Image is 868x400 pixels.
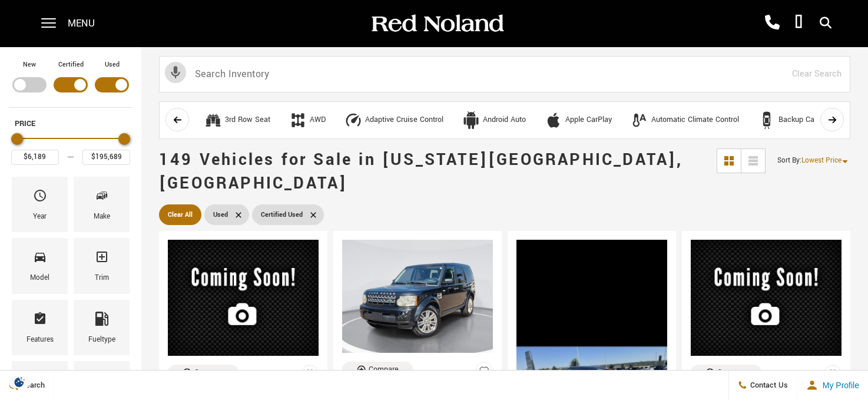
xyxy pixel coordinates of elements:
[747,380,788,391] span: Contact Us
[74,177,130,232] div: MakeMake
[301,365,319,388] button: Save Vehicle
[26,333,54,346] div: Features
[105,59,120,71] label: Used
[12,238,68,293] div: ModelModel
[168,207,193,222] span: Clear All
[691,240,842,356] img: 2015 Subaru Legacy 2.5i
[6,376,33,388] section: Click to Open Cookie Consent Modal
[11,150,59,165] input: Minimum
[261,207,303,222] span: Certified Used
[225,115,270,125] div: 3rd Row Seat
[159,56,850,92] input: Search Inventory
[118,133,130,145] div: Maximum Price
[95,309,109,333] span: Fueltype
[624,108,746,133] button: Automatic Climate ControlAutomatic Climate Control
[456,108,532,133] button: Android AutoAndroid Auto
[88,333,115,346] div: Fueltype
[11,133,23,145] div: Minimum Price
[717,367,747,378] div: Compare
[94,210,110,223] div: Make
[369,14,505,34] img: Red Noland Auto Group
[58,59,84,71] label: Certified
[758,111,776,129] div: Backup Camera
[12,300,68,355] div: FeaturesFeatures
[74,300,130,355] div: FueltypeFueltype
[289,111,307,129] div: AWD
[12,177,68,232] div: YearYear
[342,240,493,353] img: 2011 Land Rover LR4 HSE
[33,210,47,223] div: Year
[9,59,132,107] div: Filter by Vehicle Type
[194,367,224,378] div: Compare
[691,365,761,380] button: Compare Vehicle
[342,362,413,377] button: Compare Vehicle
[310,115,326,125] div: AWD
[95,186,109,210] span: Make
[165,62,186,83] svg: Click to toggle on voice search
[82,150,130,165] input: Maximum
[365,115,443,125] div: Adaptive Cruise Control
[11,129,130,165] div: Price
[204,111,222,129] div: 3rd Row Seat
[538,108,618,133] button: Apple CarPlayApple CarPlay
[369,364,399,375] div: Compare
[168,240,319,356] img: 2008 Land Rover Range Rover HSE
[338,108,450,133] button: Adaptive Cruise ControlAdaptive Cruise Control
[818,381,859,390] span: My Profile
[165,108,189,131] button: scroll left
[74,238,130,293] div: TrimTrim
[778,115,831,125] div: Backup Camera
[797,371,868,400] button: Open user profile menu
[565,115,612,125] div: Apple CarPlay
[344,111,362,129] div: Adaptive Cruise Control
[801,156,842,166] span: Lowest Price
[475,362,493,385] button: Save Vehicle
[651,115,739,125] div: Automatic Climate Control
[6,376,33,388] img: Opt-Out Icon
[15,118,127,129] h5: Price
[33,247,47,272] span: Model
[33,186,47,210] span: Year
[168,365,238,380] button: Compare Vehicle
[95,247,109,272] span: Trim
[545,111,562,129] div: Apple CarPlay
[198,108,277,133] button: 3rd Row Seat3rd Row Seat
[213,207,228,222] span: Used
[462,111,480,129] div: Android Auto
[159,148,683,195] span: 149 Vehicles for Sale in [US_STATE][GEOGRAPHIC_DATA], [GEOGRAPHIC_DATA]
[820,108,844,131] button: scroll right
[30,272,49,285] div: Model
[631,111,648,129] div: Automatic Climate Control
[283,108,332,133] button: AWDAWD
[33,309,47,333] span: Features
[483,115,526,125] div: Android Auto
[95,272,109,285] div: Trim
[751,108,838,133] button: Backup CameraBackup Camera
[777,156,801,166] span: Sort By :
[824,365,842,388] button: Save Vehicle
[23,59,36,71] label: New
